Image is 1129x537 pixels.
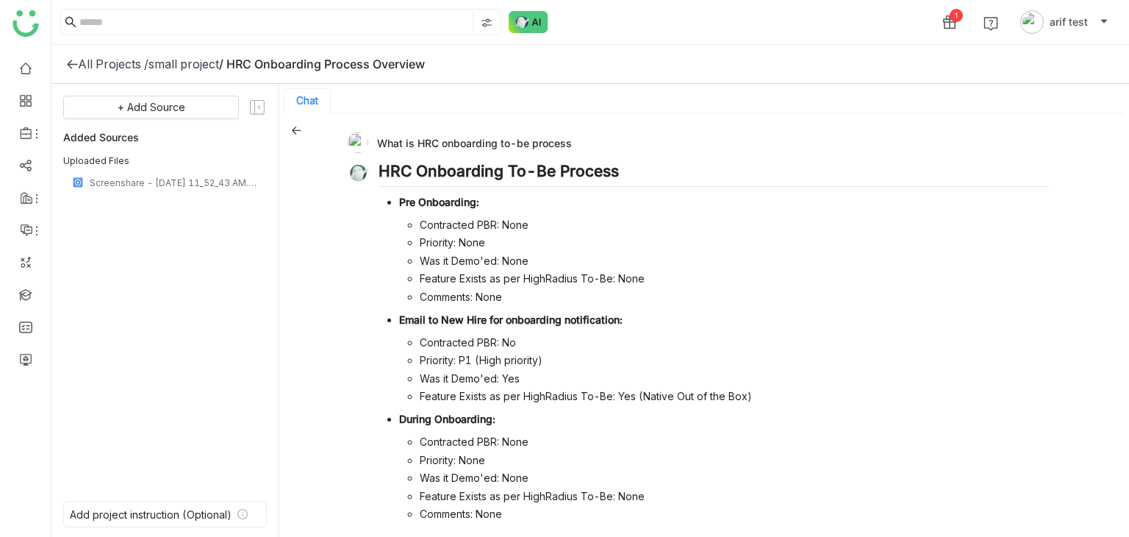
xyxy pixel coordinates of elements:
[219,57,425,71] div: / HRC Onboarding Process Overview
[148,57,219,71] div: small project
[420,388,1049,404] li: Feature Exists as per HighRadius To-Be: Yes (Native Out of the Box)
[399,196,479,208] strong: Pre Onboarding:
[420,352,1049,368] li: Priority: P1 (High priority)
[90,177,258,188] div: Screenshare - [DATE] 11_52_43 AM.mp4
[983,16,998,31] img: help.svg
[63,96,239,119] button: + Add Source
[399,413,495,425] strong: During Onboarding:
[509,11,548,33] img: ask-buddy-normal.svg
[72,177,84,188] img: mp4.svg
[420,434,1049,449] li: Contracted PBR: None
[481,17,492,29] img: search-type.svg
[420,506,1049,522] li: Comments: None
[296,95,318,107] button: Chat
[950,9,963,22] div: 1
[420,470,1049,486] li: Was it Demo'ed: None
[1017,10,1111,34] button: arif test
[420,488,1049,504] li: Feature Exists as per HighRadius To-Be: None
[78,57,148,71] div: All Projects /
[63,154,267,168] div: Uploaded Files
[420,452,1049,468] li: Priority: None
[1020,10,1044,34] img: avatar
[420,235,1049,250] li: Priority: None
[348,132,1049,153] div: What is HRC onboarding to-be process
[70,508,232,521] div: Add project instruction (Optional)
[348,132,368,153] img: 684a9aedde261c4b36a3ced9
[63,128,267,146] div: Added Sources
[420,335,1049,350] li: Contracted PBR: No
[420,217,1049,232] li: Contracted PBR: None
[12,10,39,37] img: logo
[399,313,623,326] strong: Email to New Hire for onboarding notification:
[379,162,1049,187] h2: HRC Onboarding To-Be Process
[1050,14,1088,30] span: arif test
[420,289,1049,305] li: Comments: None
[118,99,185,115] span: + Add Source
[420,253,1049,268] li: Was it Demo'ed: None
[420,271,1049,286] li: Feature Exists as per HighRadius To-Be: None
[420,371,1049,386] li: Was it Demo'ed: Yes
